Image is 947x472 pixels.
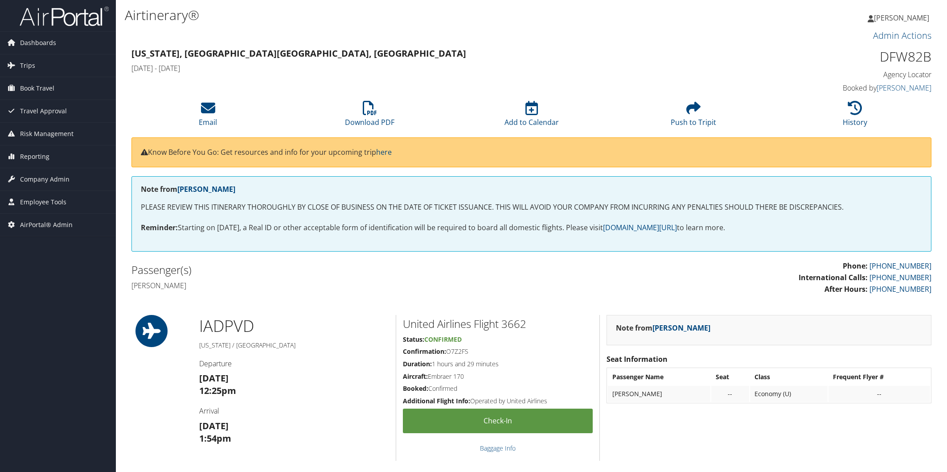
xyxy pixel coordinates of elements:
[20,145,49,168] span: Reporting
[403,384,592,393] h5: Confirmed
[20,32,56,54] span: Dashboards
[20,214,73,236] span: AirPortal® Admin
[607,354,668,364] strong: Seat Information
[403,384,428,393] strong: Booked:
[824,284,868,294] strong: After Hours:
[199,406,389,416] h4: Arrival
[199,341,389,350] h5: [US_STATE] / [GEOGRAPHIC_DATA]
[711,369,749,385] th: Seat
[869,273,931,282] a: [PHONE_NUMBER]
[608,369,710,385] th: Passenger Name
[716,390,745,398] div: --
[20,77,54,99] span: Book Travel
[652,323,710,333] a: [PERSON_NAME]
[141,147,922,158] p: Know Before You Go: Get resources and info for your upcoming trip
[141,223,178,232] strong: Reminder:
[869,284,931,294] a: [PHONE_NUMBER]
[20,168,70,190] span: Company Admin
[403,397,592,406] h5: Operated by United Airlines
[874,13,929,23] span: [PERSON_NAME]
[750,386,828,402] td: Economy (U)
[177,184,235,194] a: [PERSON_NAME]
[199,420,229,432] strong: [DATE]
[843,261,868,271] strong: Phone:
[20,6,109,27] img: airportal-logo.png
[199,385,236,397] strong: 12:25pm
[608,386,710,402] td: [PERSON_NAME]
[376,147,392,157] a: here
[141,184,235,194] strong: Note from
[20,123,74,145] span: Risk Management
[843,106,867,127] a: History
[403,372,428,381] strong: Aircraft:
[345,106,394,127] a: Download PDF
[877,83,931,93] a: [PERSON_NAME]
[199,372,229,384] strong: [DATE]
[869,261,931,271] a: [PHONE_NUMBER]
[403,360,432,368] strong: Duration:
[199,106,217,127] a: Email
[20,191,66,213] span: Employee Tools
[125,6,667,25] h1: Airtinerary®
[131,63,728,73] h4: [DATE] - [DATE]
[833,390,926,398] div: --
[141,202,922,213] p: PLEASE REVIEW THIS ITINERARY THOROUGHLY BY CLOSE OF BUSINESS ON THE DATE OF TICKET ISSUANCE. THIS...
[199,315,389,337] h1: IAD PVD
[868,4,938,31] a: [PERSON_NAME]
[20,100,67,122] span: Travel Approval
[403,409,592,433] a: Check-in
[131,262,525,277] h2: Passenger(s)
[742,83,931,93] h4: Booked by
[20,54,35,77] span: Trips
[141,222,922,234] p: Starting on [DATE], a Real ID or other acceptable form of identification will be required to boar...
[480,444,516,452] a: Baggage Info
[403,335,424,344] strong: Status:
[403,347,592,356] h5: O7Z2FS
[403,397,470,405] strong: Additional Flight Info:
[403,360,592,368] h5: 1 hours and 29 minutes
[671,106,716,127] a: Push to Tripit
[424,335,462,344] span: Confirmed
[403,372,592,381] h5: Embraer 170
[750,369,828,385] th: Class
[131,281,525,290] h4: [PERSON_NAME]
[504,106,559,127] a: Add to Calendar
[873,29,931,41] a: Admin Actions
[828,369,930,385] th: Frequent Flyer #
[742,70,931,79] h4: Agency Locator
[403,347,446,356] strong: Confirmation:
[403,316,592,331] h2: United Airlines Flight 3662
[616,323,710,333] strong: Note from
[199,359,389,368] h4: Departure
[799,273,868,282] strong: International Calls:
[199,432,231,444] strong: 1:54pm
[742,47,931,66] h1: DFW82B
[603,223,677,232] a: [DOMAIN_NAME][URL]
[131,47,466,59] strong: [US_STATE], [GEOGRAPHIC_DATA] [GEOGRAPHIC_DATA], [GEOGRAPHIC_DATA]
